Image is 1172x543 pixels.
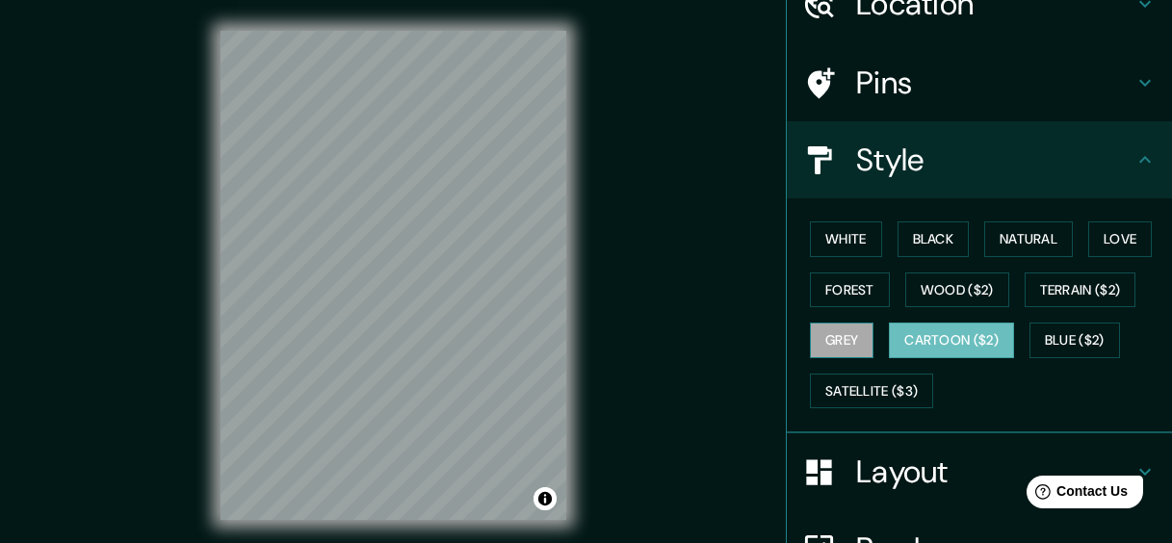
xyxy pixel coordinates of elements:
[889,323,1014,358] button: Cartoon ($2)
[1025,272,1136,308] button: Terrain ($2)
[856,64,1133,102] h4: Pins
[1029,323,1120,358] button: Blue ($2)
[856,452,1133,491] h4: Layout
[1001,468,1151,522] iframe: Help widget launcher
[534,487,557,510] button: Toggle attribution
[898,221,970,257] button: Black
[856,141,1133,179] h4: Style
[810,323,873,358] button: Grey
[905,272,1009,308] button: Wood ($2)
[787,44,1172,121] div: Pins
[810,374,933,409] button: Satellite ($3)
[810,221,882,257] button: White
[1088,221,1152,257] button: Love
[810,272,890,308] button: Forest
[787,433,1172,510] div: Layout
[984,221,1073,257] button: Natural
[787,121,1172,198] div: Style
[221,31,566,520] canvas: Map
